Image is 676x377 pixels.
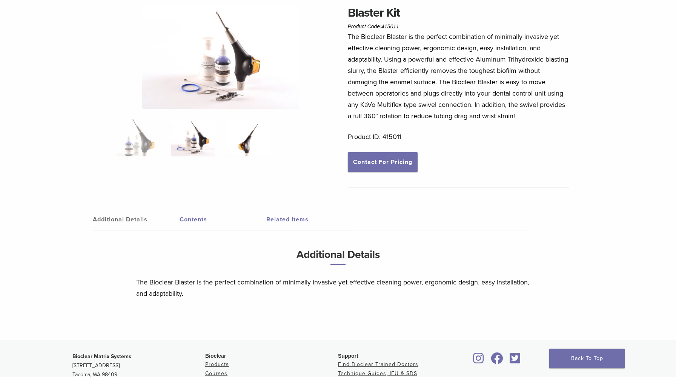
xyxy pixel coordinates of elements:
a: Contact For Pricing [348,152,418,172]
a: Back To Top [549,349,625,368]
span: 415011 [381,23,399,29]
a: Bioclear [471,357,487,365]
p: The Bioclear Blaster is the perfect combination of minimally invasive yet effective cleaning powe... [136,277,540,299]
img: Blaster Kit - Image 3 [226,119,269,156]
img: Bioclear-Blaster-Kit-Simplified-1-e1548850725122-324x324.jpg [117,119,160,156]
a: Courses [205,370,227,377]
a: Find Bioclear Trained Doctors [338,361,418,368]
img: Blaster Kit - Image 2 [171,119,215,156]
a: Additional Details [93,209,180,230]
h1: Blaster Kit [348,4,570,22]
a: Related Items [266,209,353,230]
a: Contents [180,209,266,230]
span: Bioclear [205,353,226,359]
a: Bioclear [488,357,505,365]
a: Technique Guides, IFU & SDS [338,370,417,377]
a: Bioclear [507,357,523,365]
img: Blaster Kit - Image 2 [142,4,299,109]
a: Products [205,361,229,368]
p: Product ID: 415011 [348,131,570,142]
p: The Bioclear Blaster is the perfect combination of minimally invasive yet effective cleaning powe... [348,31,570,122]
strong: Bioclear Matrix Systems [72,353,131,360]
h3: Additional Details [136,246,540,271]
span: Support [338,353,358,359]
span: Product Code: [348,23,399,29]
